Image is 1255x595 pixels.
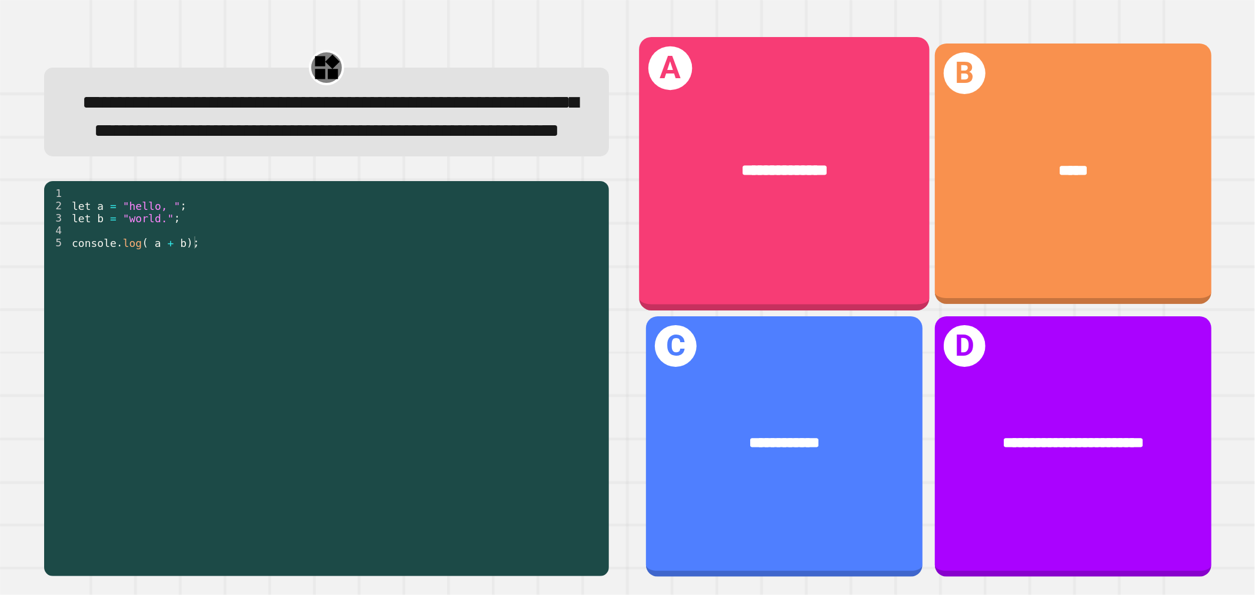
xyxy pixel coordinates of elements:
h1: C [655,325,697,367]
div: 4 [44,224,69,236]
h1: B [944,52,986,94]
h1: D [944,325,986,367]
div: 1 [44,187,69,199]
div: 5 [44,236,69,249]
div: 2 [44,199,69,212]
div: 3 [44,212,69,224]
h1: A [648,46,693,91]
